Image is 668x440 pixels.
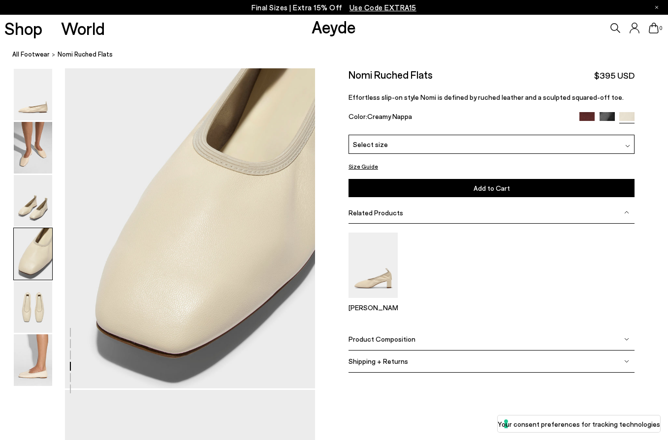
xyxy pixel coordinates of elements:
[625,144,630,148] img: svg%3E
[349,208,403,216] span: Related Products
[349,357,408,365] span: Shipping + Returns
[498,415,660,432] button: Your consent preferences for tracking technologies
[349,232,398,297] img: Narissa Ruched Pumps
[349,291,398,312] a: Narissa Ruched Pumps [PERSON_NAME]
[349,112,571,123] div: Color:
[312,16,356,37] a: Aeyde
[349,303,398,312] p: [PERSON_NAME]
[594,69,635,82] span: $395 USD
[349,179,635,197] button: Add to Cart
[624,210,629,215] img: svg%3E
[61,20,105,37] a: World
[4,20,42,37] a: Shop
[349,335,415,343] span: Product Composition
[14,175,52,227] img: Nomi Ruched Flats - Image 3
[659,26,664,31] span: 0
[349,92,635,101] p: Effortless slip-on style Nomi is defined by ruched leather and a sculpted squared-off toe.
[474,184,510,192] span: Add to Cart
[367,112,412,120] span: Creamy Nappa
[12,49,50,59] a: All Footwear
[349,160,378,173] button: Size Guide
[353,139,388,149] span: Select size
[14,69,52,120] img: Nomi Ruched Flats - Image 1
[649,23,659,33] a: 0
[498,419,660,429] label: Your consent preferences for tracking technologies
[624,359,629,364] img: svg%3E
[624,337,629,342] img: svg%3E
[14,281,52,333] img: Nomi Ruched Flats - Image 5
[14,228,52,280] img: Nomi Ruched Flats - Image 4
[14,122,52,174] img: Nomi Ruched Flats - Image 2
[252,1,416,14] p: Final Sizes | Extra 15% Off
[14,334,52,386] img: Nomi Ruched Flats - Image 6
[349,68,433,81] h2: Nomi Ruched Flats
[12,41,668,68] nav: breadcrumb
[350,3,416,12] span: Navigate to /collections/ss25-final-sizes
[58,49,113,59] span: Nomi Ruched Flats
